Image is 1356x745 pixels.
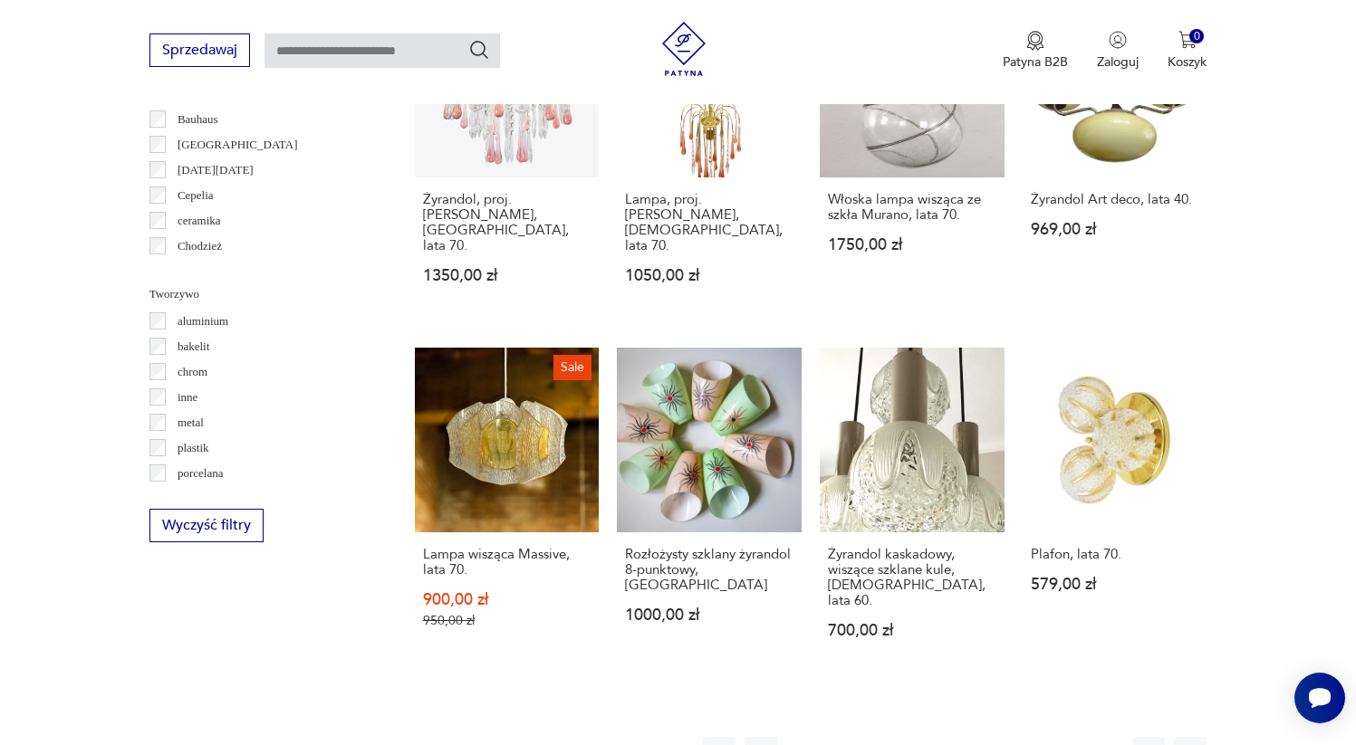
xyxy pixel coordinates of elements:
p: Patyna B2B [1003,53,1068,71]
p: 900,00 zł [423,592,591,607]
p: 1050,00 zł [625,268,793,283]
p: 1000,00 zł [625,607,793,623]
p: Chodzież [178,236,222,256]
p: aluminium [178,311,228,331]
p: porcelit [178,489,214,509]
p: 700,00 zł [828,623,996,638]
button: Patyna B2B [1003,31,1068,71]
p: plastik [178,438,209,458]
p: chrom [178,362,207,382]
p: Bauhaus [178,110,218,129]
div: 0 [1189,29,1205,44]
h3: Rozłożysty szklany żyrandol 8-punktowy, [GEOGRAPHIC_DATA] [625,547,793,593]
p: Koszyk [1168,53,1207,71]
p: Tworzywo [149,284,371,304]
h3: Żyrandol, proj. [PERSON_NAME], [GEOGRAPHIC_DATA], lata 70. [423,192,591,253]
iframe: Smartsupp widget button [1294,673,1345,723]
h3: Lampa, proj. [PERSON_NAME], [DEMOGRAPHIC_DATA], lata 70. [625,192,793,253]
a: Sprzedawaj [149,45,250,58]
a: SaleLampa wisząca Massive, lata 70.Lampa wisząca Massive, lata 70.900,00 zł950,00 zł [415,348,600,673]
p: [DATE][DATE] [178,160,254,180]
p: ceramika [178,211,221,231]
img: Ikona medalu [1026,31,1044,51]
img: Patyna - sklep z meblami i dekoracjami vintage [657,22,711,76]
a: Rozłożysty szklany żyrandol 8-punktowy, PRLRozłożysty szklany żyrandol 8-punktowy, [GEOGRAPHIC_DA... [617,348,802,673]
p: 1750,00 zł [828,237,996,253]
p: Ćmielów [178,262,221,282]
p: inne [178,387,197,407]
h3: Żyrandol Art deco, lata 40. [1031,192,1199,207]
h3: Plafon, lata 70. [1031,547,1199,562]
p: bakelit [178,337,209,357]
p: metal [178,413,204,433]
p: 1350,00 zł [423,268,591,283]
a: Żyrandol kaskadowy, wiszące szklane kule, Niemcy, lata 60.Żyrandol kaskadowy, wiszące szklane kul... [820,348,1005,673]
a: Plafon, lata 70.Plafon, lata 70.579,00 zł [1023,348,1207,673]
button: Szukaj [468,39,490,61]
h3: Lampa wisząca Massive, lata 70. [423,547,591,578]
h3: Żyrandol kaskadowy, wiszące szklane kule, [DEMOGRAPHIC_DATA], lata 60. [828,547,996,608]
h3: Włoska lampa wisząca ze szkła Murano, lata 70. [828,192,996,223]
img: Ikona koszyka [1178,31,1197,49]
p: Zaloguj [1097,53,1139,71]
p: Cepelia [178,186,214,205]
img: Ikonka użytkownika [1109,31,1127,49]
p: porcelana [178,463,224,483]
p: 969,00 zł [1031,222,1199,237]
button: 0Koszyk [1168,31,1207,71]
p: 950,00 zł [423,613,591,628]
button: Zaloguj [1097,31,1139,71]
button: Sprzedawaj [149,33,250,67]
p: [GEOGRAPHIC_DATA] [178,135,298,155]
a: Ikona medaluPatyna B2B [1003,31,1068,71]
button: Wyczyść filtry [149,509,264,542]
p: 579,00 zł [1031,577,1199,592]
